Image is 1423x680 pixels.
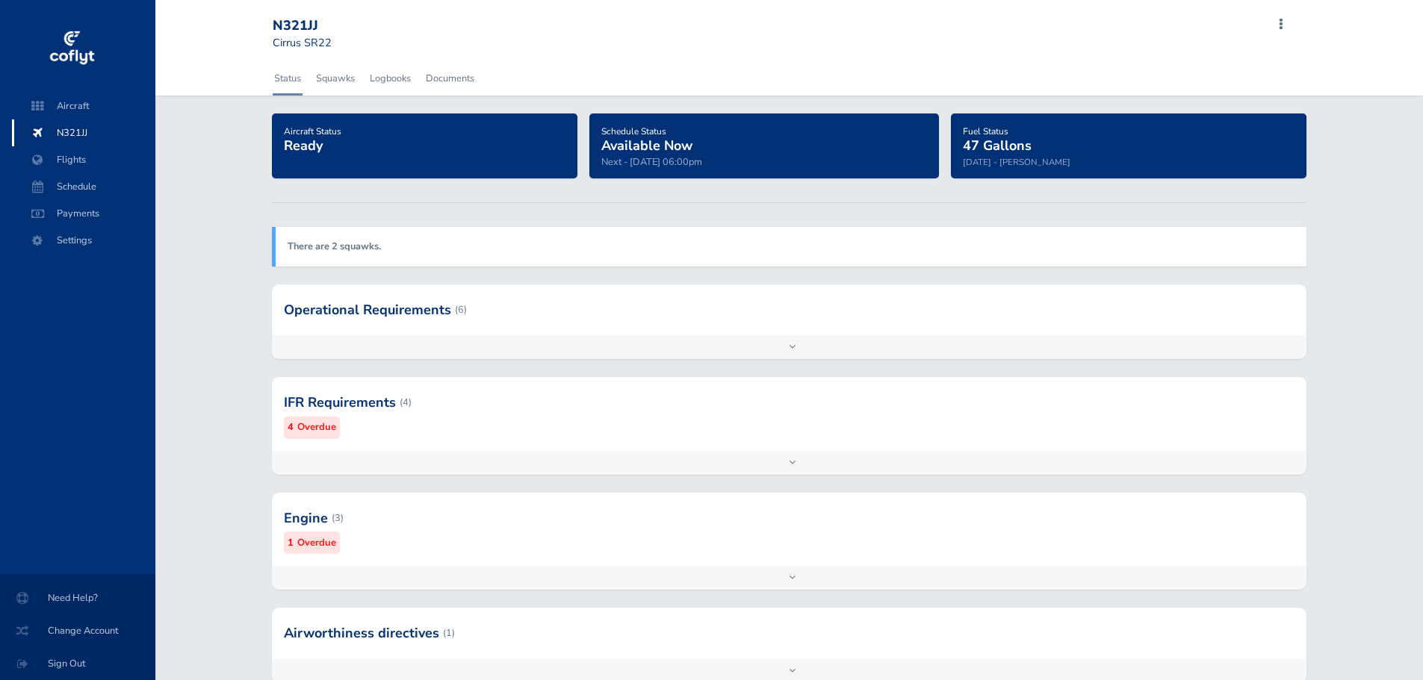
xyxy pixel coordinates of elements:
[601,121,692,155] a: Schedule StatusAvailable Now
[601,137,692,155] span: Available Now
[273,62,303,95] a: Status
[601,155,702,169] span: Next - [DATE] 06:00pm
[18,650,137,677] span: Sign Out
[314,62,356,95] a: Squawks
[368,62,412,95] a: Logbooks
[963,125,1008,137] span: Fuel Status
[273,35,332,50] small: Cirrus SR22
[18,617,137,644] span: Change Account
[27,200,140,227] span: Payments
[47,26,96,71] img: coflyt logo
[273,18,380,34] div: N321JJ
[27,227,140,254] span: Settings
[963,156,1070,168] small: [DATE] - [PERSON_NAME]
[297,419,336,435] small: Overdue
[284,125,341,137] span: Aircraft Status
[27,173,140,200] span: Schedule
[601,125,666,137] span: Schedule Status
[963,137,1032,155] span: 47 Gallons
[18,584,137,611] span: Need Help?
[424,62,476,95] a: Documents
[27,146,140,173] span: Flights
[284,137,323,155] span: Ready
[27,93,140,119] span: Aircraft
[288,240,381,253] a: There are 2 squawks.
[297,535,336,551] small: Overdue
[27,119,140,146] span: N321JJ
